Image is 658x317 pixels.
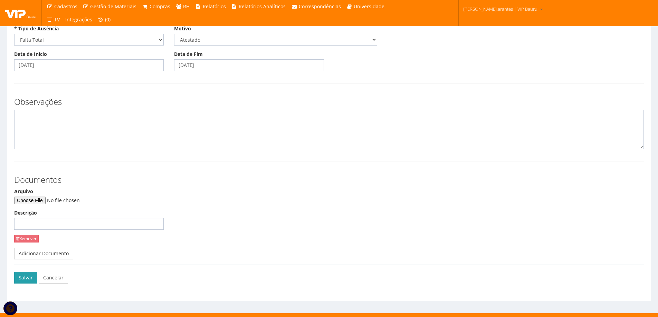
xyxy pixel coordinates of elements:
[44,13,63,26] a: TV
[105,16,111,23] span: (0)
[463,6,537,12] span: [PERSON_NAME].arantes | VIP Bauru
[14,235,39,242] a: Remover
[14,175,644,184] h3: Documentos
[54,3,77,10] span: Cadastros
[174,25,191,32] label: Motivo
[90,3,136,10] span: Gestão de Materiais
[299,3,341,10] span: Correspondências
[239,3,286,10] span: Relatórios Analíticos
[5,8,36,18] img: logo
[174,51,203,58] label: Data de Fim
[14,97,644,106] h3: Observações
[39,272,68,284] a: Cancelar
[14,248,73,259] a: Adicionar Documento
[203,3,226,10] span: Relatórios
[183,3,190,10] span: RH
[14,51,47,58] label: Data de Início
[65,16,92,23] span: Integrações
[14,209,37,216] label: Descrição
[63,13,95,26] a: Integrações
[354,3,384,10] span: Universidade
[54,16,60,23] span: TV
[150,3,170,10] span: Compras
[95,13,114,26] a: (0)
[14,188,33,195] label: Arquivo
[14,272,37,284] button: Salvar
[14,25,59,32] label: * Tipo de Ausência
